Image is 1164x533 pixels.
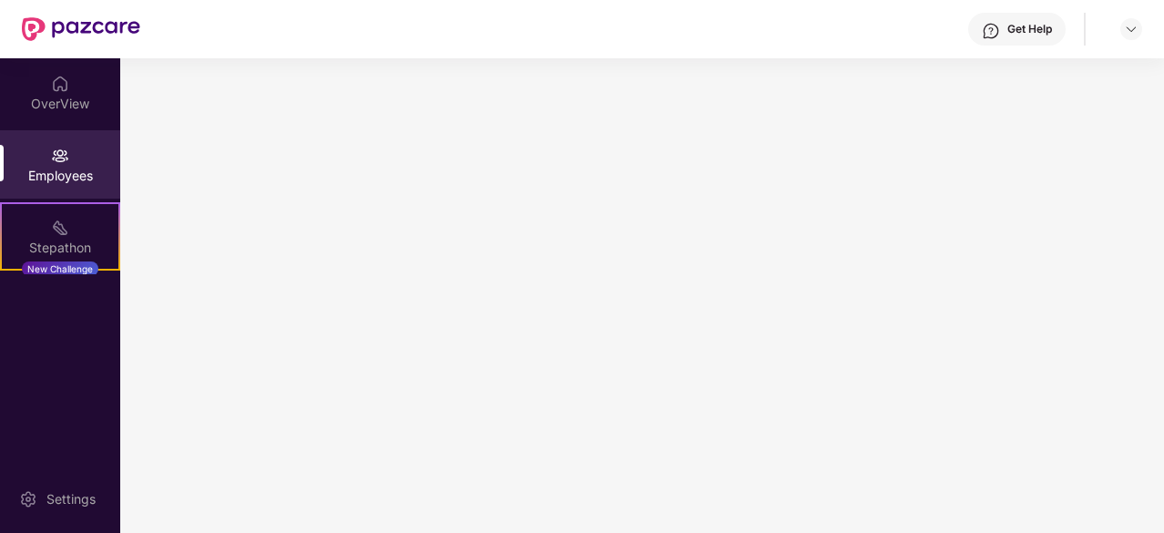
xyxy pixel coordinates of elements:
[51,147,69,165] img: svg+xml;base64,PHN2ZyBpZD0iRW1wbG95ZWVzIiB4bWxucz0iaHR0cDovL3d3dy53My5vcmcvMjAwMC9zdmciIHdpZHRoPS...
[51,75,69,93] img: svg+xml;base64,PHN2ZyBpZD0iSG9tZSIgeG1sbnM9Imh0dHA6Ly93d3cudzMub3JnLzIwMDAvc3ZnIiB3aWR0aD0iMjAiIG...
[982,22,1000,40] img: svg+xml;base64,PHN2ZyBpZD0iSGVscC0zMngzMiIgeG1sbnM9Imh0dHA6Ly93d3cudzMub3JnLzIwMDAvc3ZnIiB3aWR0aD...
[51,219,69,237] img: svg+xml;base64,PHN2ZyB4bWxucz0iaHR0cDovL3d3dy53My5vcmcvMjAwMC9zdmciIHdpZHRoPSIyMSIgaGVpZ2h0PSIyMC...
[19,490,37,508] img: svg+xml;base64,PHN2ZyBpZD0iU2V0dGluZy0yMHgyMCIgeG1sbnM9Imh0dHA6Ly93d3cudzMub3JnLzIwMDAvc3ZnIiB3aW...
[41,490,101,508] div: Settings
[1124,22,1138,36] img: svg+xml;base64,PHN2ZyBpZD0iRHJvcGRvd24tMzJ4MzIiIHhtbG5zPSJodHRwOi8vd3d3LnczLm9yZy8yMDAwL3N2ZyIgd2...
[22,261,98,276] div: New Challenge
[1007,22,1052,36] div: Get Help
[22,17,140,41] img: New Pazcare Logo
[2,239,118,257] div: Stepathon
